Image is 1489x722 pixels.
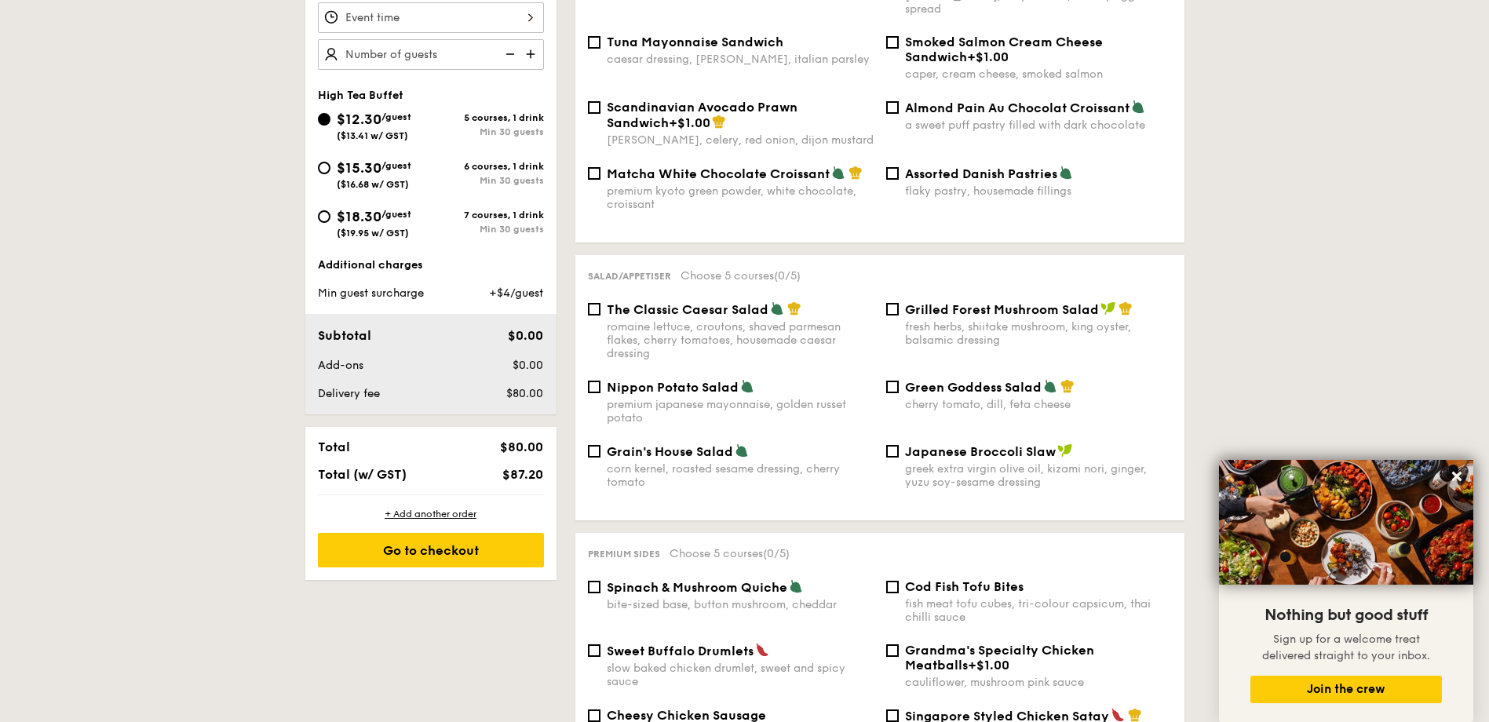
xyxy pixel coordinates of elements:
[588,101,600,114] input: Scandinavian Avocado Prawn Sandwich+$1.00[PERSON_NAME], celery, red onion, dijon mustard
[607,580,787,595] span: Spinach & Mushroom Quiche
[886,709,899,722] input: Singapore Styled Chicken Sataypeanut sauce, raw onions, cucumber
[905,184,1172,198] div: flaky pastry, housemade fillings
[318,387,380,400] span: Delivery fee
[318,210,330,223] input: $18.30/guest($19.95 w/ GST)7 courses, 1 drinkMin 30 guests
[735,443,749,458] img: icon-vegetarian.fe4039eb.svg
[431,224,544,235] div: Min 30 guests
[1119,301,1133,315] img: icon-chef-hat.a58ddaea.svg
[381,209,411,220] span: /guest
[520,39,544,69] img: icon-add.58712e84.svg
[886,445,899,458] input: Japanese Broccoli Slawgreek extra virgin olive oil, kizami nori, ginger, yuzu soy-sesame dressing
[886,167,899,180] input: Assorted Danish Pastriesflaky pastry, housemade fillings
[905,579,1024,594] span: Cod Fish Tofu Bites
[789,579,803,593] img: icon-vegetarian.fe4039eb.svg
[588,549,660,560] span: Premium sides
[905,320,1172,347] div: fresh herbs, shiitake mushroom, king oyster, balsamic dressing
[669,115,710,130] span: +$1.00
[886,644,899,657] input: Grandma's Specialty Chicken Meatballs+$1.00cauliflower, mushroom pink sauce
[905,35,1103,64] span: Smoked Salmon Cream Cheese Sandwich
[967,49,1009,64] span: +$1.00
[607,398,874,425] div: premium japanese mayonnaise, golden russet potato
[431,175,544,186] div: Min 30 guests
[588,271,671,282] span: Salad/Appetiser
[318,508,544,520] div: + Add another order
[1131,100,1145,114] img: icon-vegetarian.fe4039eb.svg
[1043,379,1057,393] img: icon-vegetarian.fe4039eb.svg
[588,445,600,458] input: Grain's House Saladcorn kernel, roasted sesame dressing, cherry tomato
[905,166,1057,181] span: Assorted Danish Pastries
[508,328,543,343] span: $0.00
[905,380,1042,395] span: Green Goddess Salad
[905,462,1172,489] div: greek extra virgin olive oil, kizami nori, ginger, yuzu soy-sesame dressing
[337,179,409,190] span: ($16.68 w/ GST)
[607,184,874,211] div: premium kyoto green powder, white chocolate, croissant
[318,359,363,372] span: Add-ons
[588,36,600,49] input: Tuna Mayonnaise Sandwichcaesar dressing, [PERSON_NAME], italian parsley
[431,161,544,172] div: 6 courses, 1 drink
[770,301,784,315] img: icon-vegetarian.fe4039eb.svg
[905,398,1172,411] div: cherry tomato, dill, feta cheese
[318,467,407,482] span: Total (w/ GST)
[1100,301,1116,315] img: icon-vegan.f8ff3823.svg
[607,302,768,317] span: The Classic Caesar Salad
[588,167,600,180] input: Matcha White Chocolate Croissantpremium kyoto green powder, white chocolate, croissant
[1128,708,1142,722] img: icon-chef-hat.a58ddaea.svg
[905,597,1172,624] div: fish meat tofu cubes, tri-colour capsicum, thai chilli sauce
[337,111,381,128] span: $12.30
[886,303,899,315] input: Grilled Forest Mushroom Saladfresh herbs, shiitake mushroom, king oyster, balsamic dressing
[431,210,544,221] div: 7 courses, 1 drink
[607,598,874,611] div: bite-sized base, button mushroom, cheddar
[905,67,1172,81] div: caper, cream cheese, smoked salmon
[607,133,874,147] div: [PERSON_NAME], celery, red onion, dijon mustard
[968,658,1009,673] span: +$1.00
[607,380,739,395] span: Nippon Potato Salad
[318,328,371,343] span: Subtotal
[787,301,801,315] img: icon-chef-hat.a58ddaea.svg
[905,444,1056,459] span: Japanese Broccoli Slaw
[1265,606,1428,625] span: Nothing but good stuff
[381,111,411,122] span: /guest
[318,39,544,70] input: Number of guests
[886,36,899,49] input: Smoked Salmon Cream Cheese Sandwich+$1.00caper, cream cheese, smoked salmon
[489,286,543,300] span: +$4/guest
[849,166,863,180] img: icon-chef-hat.a58ddaea.svg
[588,581,600,593] input: Spinach & Mushroom Quichebite-sized base, button mushroom, cheddar
[318,113,330,126] input: $12.30/guest($13.41 w/ GST)5 courses, 1 drinkMin 30 guests
[1219,460,1473,585] img: DSC07876-Edit02-Large.jpeg
[607,100,797,130] span: Scandinavian Avocado Prawn Sandwich
[607,462,874,489] div: corn kernel, roasted sesame dressing, cherry tomato
[1060,379,1075,393] img: icon-chef-hat.a58ddaea.svg
[831,166,845,180] img: icon-vegetarian.fe4039eb.svg
[886,381,899,393] input: Green Goddess Saladcherry tomato, dill, feta cheese
[318,257,544,273] div: Additional charges
[1057,443,1073,458] img: icon-vegan.f8ff3823.svg
[905,676,1172,689] div: cauliflower, mushroom pink sauce
[588,644,600,657] input: Sweet Buffalo Drumletsslow baked chicken drumlet, sweet and spicy sauce
[431,112,544,123] div: 5 courses, 1 drink
[337,208,381,225] span: $18.30
[905,119,1172,132] div: a sweet puff pastry filled with dark chocolate
[1059,166,1073,180] img: icon-vegetarian.fe4039eb.svg
[607,662,874,688] div: slow baked chicken drumlet, sweet and spicy sauce
[337,228,409,239] span: ($19.95 w/ GST)
[318,162,330,174] input: $15.30/guest($16.68 w/ GST)6 courses, 1 drinkMin 30 guests
[588,381,600,393] input: Nippon Potato Saladpremium japanese mayonnaise, golden russet potato
[381,160,411,171] span: /guest
[497,39,520,69] img: icon-reduce.1d2dbef1.svg
[318,533,544,567] div: Go to checkout
[318,439,350,454] span: Total
[1250,676,1442,703] button: Join the crew
[1262,633,1430,662] span: Sign up for a welcome treat delivered straight to your inbox.
[506,387,543,400] span: $80.00
[607,320,874,360] div: romaine lettuce, croutons, shaved parmesan flakes, cherry tomatoes, housemade caesar dressing
[607,444,733,459] span: Grain's House Salad
[886,101,899,114] input: Almond Pain Au Chocolat Croissanta sweet puff pastry filled with dark chocolate
[740,379,754,393] img: icon-vegetarian.fe4039eb.svg
[500,439,543,454] span: $80.00
[588,303,600,315] input: The Classic Caesar Saladromaine lettuce, croutons, shaved parmesan flakes, cherry tomatoes, house...
[337,130,408,141] span: ($13.41 w/ GST)
[607,35,783,49] span: Tuna Mayonnaise Sandwich
[905,302,1099,317] span: Grilled Forest Mushroom Salad
[712,115,726,129] img: icon-chef-hat.a58ddaea.svg
[431,126,544,137] div: Min 30 guests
